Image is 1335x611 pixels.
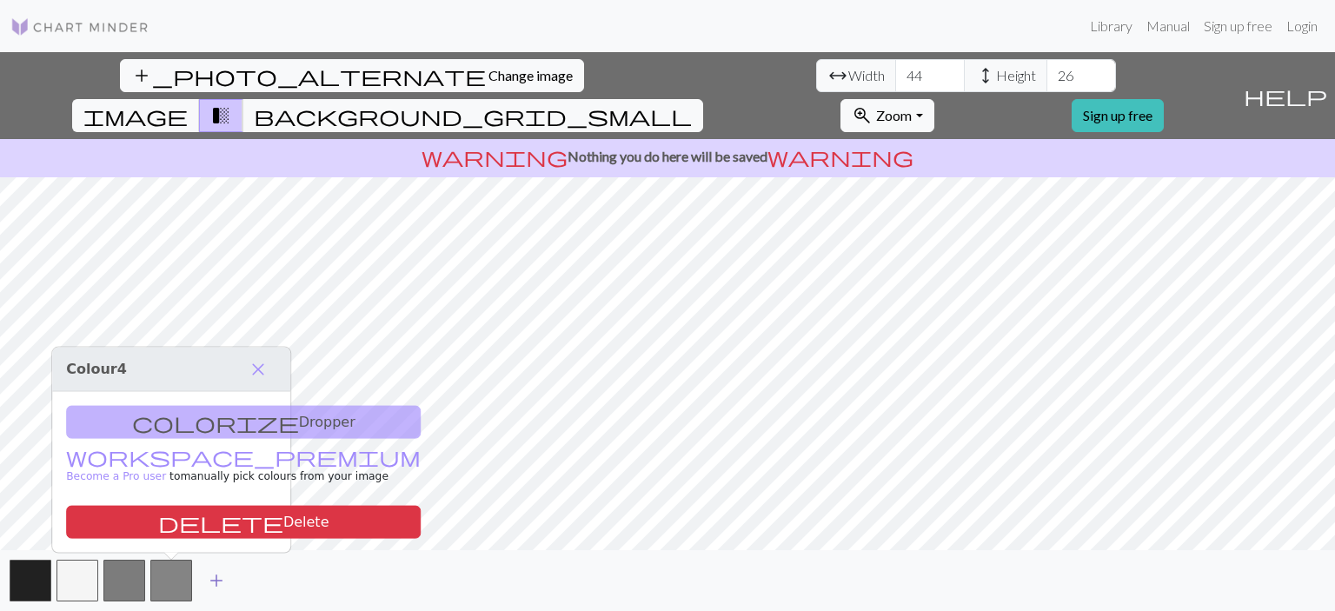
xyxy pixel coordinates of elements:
[195,564,238,597] button: Add color
[422,144,568,169] span: warning
[488,67,573,83] span: Change image
[1244,83,1327,108] span: help
[66,452,421,482] a: Become a Pro user
[848,65,885,86] span: Width
[66,452,421,482] small: to manually pick colours from your image
[1236,52,1335,139] button: Help
[210,103,231,128] span: transition_fade
[254,103,692,128] span: background_grid_small
[975,63,996,88] span: height
[1197,9,1279,43] a: Sign up free
[158,510,283,535] span: delete
[767,144,913,169] span: warning
[131,63,486,88] span: add_photo_alternate
[876,107,912,123] span: Zoom
[240,355,276,384] button: Close
[10,17,149,37] img: Logo
[1083,9,1139,43] a: Library
[66,444,421,468] span: workspace_premium
[83,103,188,128] span: image
[66,361,127,377] span: Colour 4
[840,99,933,132] button: Zoom
[120,59,584,92] button: Change image
[1279,9,1325,43] a: Login
[7,146,1328,167] p: Nothing you do here will be saved
[66,506,421,539] button: Delete color
[852,103,873,128] span: zoom_in
[827,63,848,88] span: arrow_range
[1139,9,1197,43] a: Manual
[1072,99,1164,132] a: Sign up free
[206,568,227,593] span: add
[248,357,269,382] span: close
[996,65,1036,86] span: Height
